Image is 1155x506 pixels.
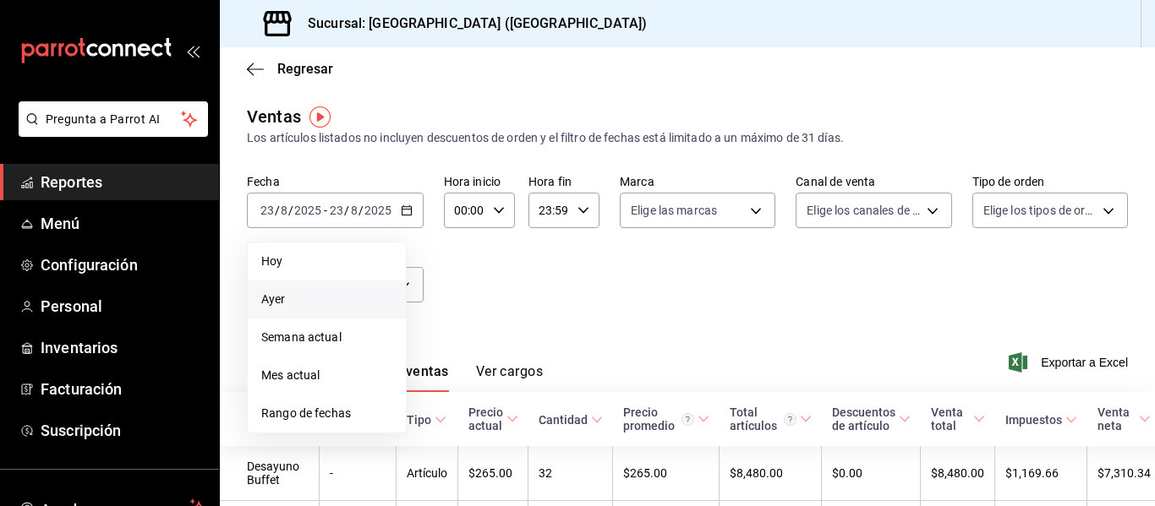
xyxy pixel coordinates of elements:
[41,336,205,359] span: Inventarios
[186,44,200,57] button: open_drawer_menu
[309,106,331,128] img: Tooltip marker
[277,61,333,77] span: Regresar
[1012,352,1128,373] button: Exportar a Excel
[1098,405,1136,433] div: Venta neta
[261,405,392,422] span: Rango de fechas
[329,204,344,217] input: --
[528,176,599,188] label: Hora fin
[730,405,796,433] div: Total artículos
[931,405,970,433] div: Venta total
[247,61,333,77] button: Regresar
[364,204,392,217] input: ----
[46,111,182,128] span: Pregunta a Parrot AI
[359,204,364,217] span: /
[784,413,796,426] svg: El total artículos considera cambios de precios en los artículos así como costos adicionales por ...
[324,204,327,217] span: -
[623,405,709,433] span: Precio promedio
[972,176,1128,188] label: Tipo de orden
[1098,405,1152,433] span: Venta neta
[832,405,911,433] span: Descuentos de artículo
[631,202,717,219] span: Elige las marcas
[293,204,322,217] input: ----
[1005,413,1077,427] span: Impuestos
[260,204,275,217] input: --
[620,176,775,188] label: Marca
[397,446,458,501] td: Artículo
[350,204,359,217] input: --
[247,129,1128,147] div: Los artículos listados no incluyen descuentos de orden y el filtro de fechas está limitado a un m...
[220,446,320,501] td: Desayuno Buffet
[623,405,694,433] div: Precio promedio
[730,405,812,433] span: Total artículos
[41,419,205,442] span: Suscripción
[247,104,301,129] div: Ventas
[444,176,515,188] label: Hora inicio
[995,446,1087,501] td: $1,169.66
[320,446,397,501] td: -
[261,291,392,308] span: Ayer
[280,204,288,217] input: --
[468,405,503,433] div: Precio actual
[294,14,647,34] h3: Sucursal: [GEOGRAPHIC_DATA] ([GEOGRAPHIC_DATA])
[247,176,424,188] label: Fecha
[931,405,985,433] span: Venta total
[539,413,603,427] span: Cantidad
[796,176,951,188] label: Canal de venta
[41,212,205,235] span: Menú
[261,329,392,346] span: Semana actual
[822,446,921,501] td: $0.00
[41,295,205,318] span: Personal
[458,446,528,501] td: $265.00
[274,363,543,392] div: navigation tabs
[12,122,208,140] a: Pregunta a Parrot AI
[19,101,208,137] button: Pregunta a Parrot AI
[807,202,920,219] span: Elige los canales de venta
[407,413,431,427] div: Tipo
[613,446,720,501] td: $265.00
[476,363,544,392] button: Ver cargos
[832,405,895,433] div: Descuentos de artículo
[921,446,995,501] td: $8,480.00
[682,413,694,426] svg: Precio promedio = Total artículos / cantidad
[380,363,449,392] button: Ver ventas
[41,253,205,276] span: Configuración
[468,405,518,433] span: Precio actual
[407,413,446,427] span: Tipo
[261,253,392,270] span: Hoy
[288,204,293,217] span: /
[275,204,280,217] span: /
[1005,413,1062,427] div: Impuestos
[261,367,392,384] span: Mes actual
[983,202,1097,219] span: Elige los tipos de orden
[720,446,822,501] td: $8,480.00
[41,378,205,400] span: Facturación
[344,204,349,217] span: /
[41,171,205,193] span: Reportes
[539,413,588,427] div: Cantidad
[528,446,613,501] td: 32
